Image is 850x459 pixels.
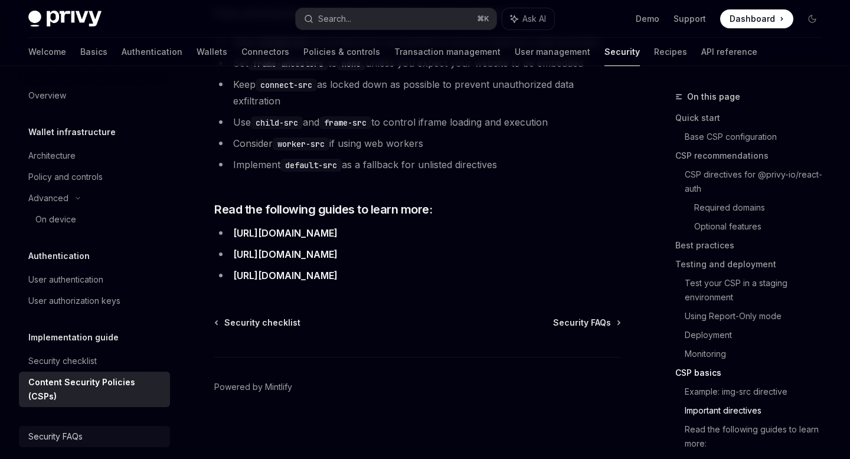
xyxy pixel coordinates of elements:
div: Security checklist [28,354,97,368]
a: Quick start [675,109,831,127]
a: Important directives [685,401,831,420]
a: [URL][DOMAIN_NAME] [233,270,338,282]
img: dark logo [28,11,102,27]
div: Advanced [28,191,68,205]
a: Deployment [685,326,831,345]
a: Transaction management [394,38,501,66]
a: Connectors [241,38,289,66]
div: Overview [28,88,66,103]
span: ⌘ K [477,14,489,24]
div: User authentication [28,273,103,287]
a: [URL][DOMAIN_NAME] [233,227,338,240]
code: worker-src [273,137,329,150]
a: Monitoring [685,345,831,363]
a: Content Security Policies (CSPs) [19,372,170,407]
a: Best practices [675,236,831,255]
a: Demo [636,13,659,25]
a: Welcome [28,38,66,66]
a: Read the following guides to learn more: [685,420,831,453]
a: Optional features [694,217,831,236]
h5: Wallet infrastructure [28,125,116,139]
a: Security FAQs [19,426,170,447]
span: On this page [687,90,740,104]
a: Authentication [122,38,182,66]
button: Ask AI [502,8,554,29]
button: Toggle dark mode [803,9,822,28]
a: Support [674,13,706,25]
a: [URL][DOMAIN_NAME] [233,248,338,261]
a: Powered by Mintlify [214,381,292,393]
a: Security checklist [215,317,300,329]
a: Required domains [694,198,831,217]
a: User management [515,38,590,66]
a: Dashboard [720,9,793,28]
code: connect-src [256,78,317,91]
a: Security FAQs [553,317,620,329]
a: On device [19,209,170,230]
div: User authorization keys [28,294,120,308]
li: Consider if using web workers [214,135,621,152]
span: Read the following guides to learn more: [214,201,432,218]
a: API reference [701,38,757,66]
a: Testing and deployment [675,255,831,274]
a: User authentication [19,269,170,290]
h5: Implementation guide [28,330,119,345]
a: Policies & controls [303,38,380,66]
button: Search...⌘K [296,8,496,29]
a: Test your CSP in a staging environment [685,274,831,307]
a: Security [604,38,640,66]
div: Architecture [28,149,76,163]
a: Security checklist [19,350,170,372]
a: Example: img-src directive [685,382,831,401]
code: child-src [251,116,303,129]
a: Policy and controls [19,166,170,188]
code: default-src [280,159,342,172]
a: Overview [19,85,170,106]
div: Content Security Policies (CSPs) [28,375,163,404]
li: Implement as a fallback for unlisted directives [214,156,621,173]
a: Wallets [197,38,227,66]
div: Security FAQs [28,430,83,444]
span: Dashboard [730,13,775,25]
a: User authorization keys [19,290,170,312]
div: Policy and controls [28,170,103,184]
a: Recipes [654,38,687,66]
a: Base CSP configuration [685,127,831,146]
a: Basics [80,38,107,66]
div: Search... [318,12,351,26]
span: Security checklist [224,317,300,329]
a: Architecture [19,145,170,166]
li: Keep as locked down as possible to prevent unauthorized data exfiltration [214,76,621,109]
a: CSP recommendations [675,146,831,165]
li: Use and to control iframe loading and execution [214,114,621,130]
h5: Authentication [28,249,90,263]
a: CSP directives for @privy-io/react-auth [685,165,831,198]
span: Ask AI [522,13,546,25]
code: frame-src [319,116,371,129]
a: CSP basics [675,363,831,382]
div: On device [35,212,76,227]
a: Using Report-Only mode [685,307,831,326]
span: Security FAQs [553,317,611,329]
